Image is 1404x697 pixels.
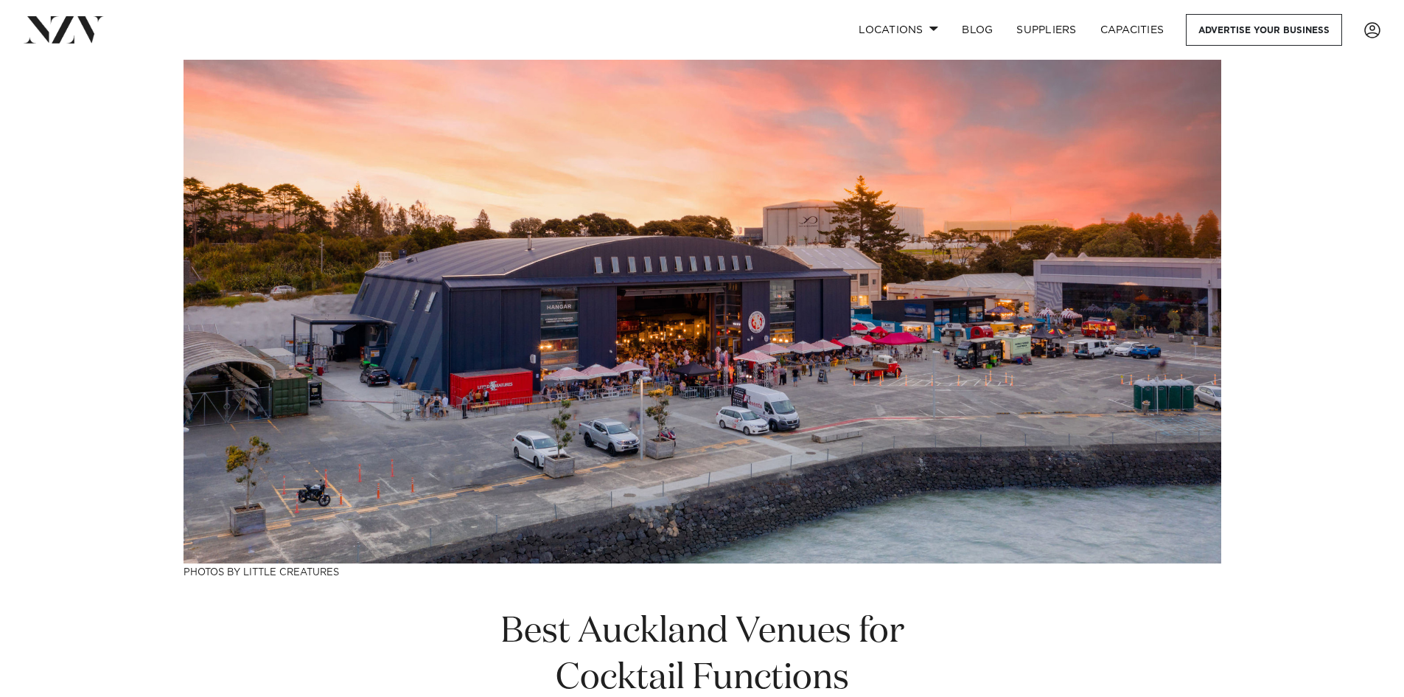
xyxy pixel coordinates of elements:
[24,16,104,43] img: nzv-logo.png
[847,14,950,46] a: Locations
[184,60,1221,564] img: Best Auckland Venues for Cocktail Functions
[1186,14,1342,46] a: Advertise your business
[950,14,1005,46] a: BLOG
[1005,14,1088,46] a: SUPPLIERS
[184,564,1221,579] h3: Photos by Little Creatures
[1089,14,1176,46] a: Capacities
